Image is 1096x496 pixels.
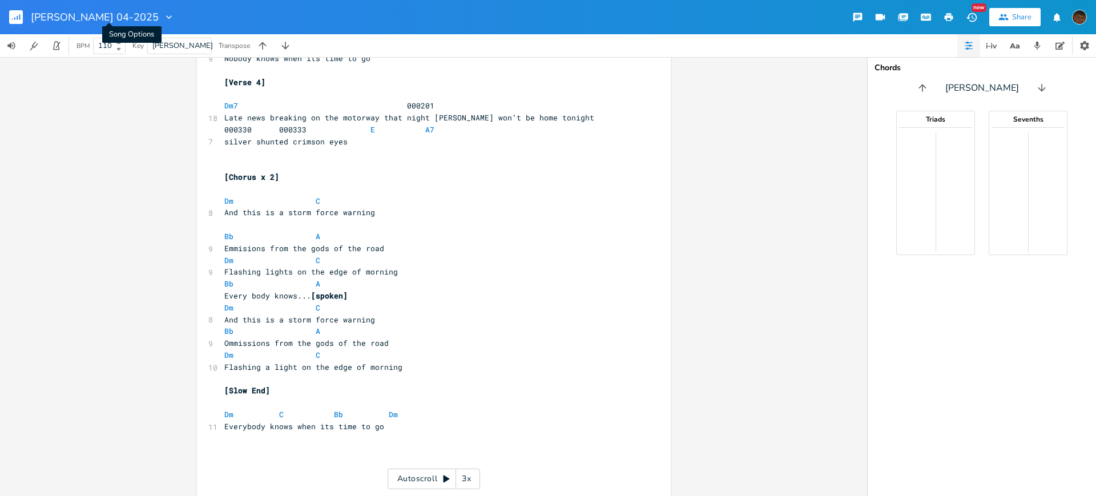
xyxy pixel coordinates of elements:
span: 000330 000333 [224,124,434,135]
span: C [316,196,320,206]
span: A [316,326,320,336]
span: E [370,124,375,135]
span: Everybody knows when its time to go [224,421,384,432]
span: [Slow End] [224,385,270,396]
img: Jonathan Williams [1072,10,1087,25]
span: C [316,303,320,313]
span: [spoken] [311,291,348,301]
span: [PERSON_NAME] 04-2025 [31,12,159,22]
span: A7 [425,124,434,135]
span: [Chorus x 2] [224,172,279,182]
div: Key [132,42,144,49]
span: Bb [334,409,343,420]
div: Transpose [219,42,250,49]
span: Dm [224,350,233,360]
span: Bb [224,279,233,289]
span: Dm7 [224,100,238,111]
div: Triads [897,116,974,123]
div: Chords [875,64,1089,72]
span: [PERSON_NAME] [945,82,1019,95]
span: [PERSON_NAME] [152,41,213,51]
div: 3x [456,469,477,489]
span: Flashing lights on the edge of morning [224,267,398,277]
span: Dm [389,409,398,420]
span: C [316,255,320,265]
span: 000201 [224,100,434,111]
span: Ommissions from the gods of the road [224,338,389,348]
div: Sevenths [989,116,1067,123]
span: C [279,409,284,420]
span: Dm [224,303,233,313]
span: [Verse 4] [224,77,265,87]
span: Dm [224,196,233,206]
span: And this is a storm force warning [224,207,375,217]
button: Share [989,8,1041,26]
div: Share [1012,12,1031,22]
span: A [316,231,320,241]
span: Nobody knows when its time to go [224,53,370,63]
span: Bb [224,326,233,336]
span: Every body knows... [224,291,348,301]
span: And this is a storm force warning [224,314,375,325]
span: Emmisions from the gods of the road [224,243,384,253]
span: Dm [224,255,233,265]
span: silver shunted crimson eyes [224,136,348,147]
span: C [316,350,320,360]
span: A [316,279,320,289]
span: Dm [224,409,233,420]
div: New [972,3,986,12]
button: Song Options [163,11,175,23]
span: Flashing a light on the edge of morning [224,362,402,372]
span: Late news breaking on the motorway that night [PERSON_NAME] won’t be home tonight [224,112,594,123]
div: BPM [76,43,90,49]
span: Bb [224,231,233,241]
button: New [960,7,983,27]
div: Autoscroll [388,469,480,489]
